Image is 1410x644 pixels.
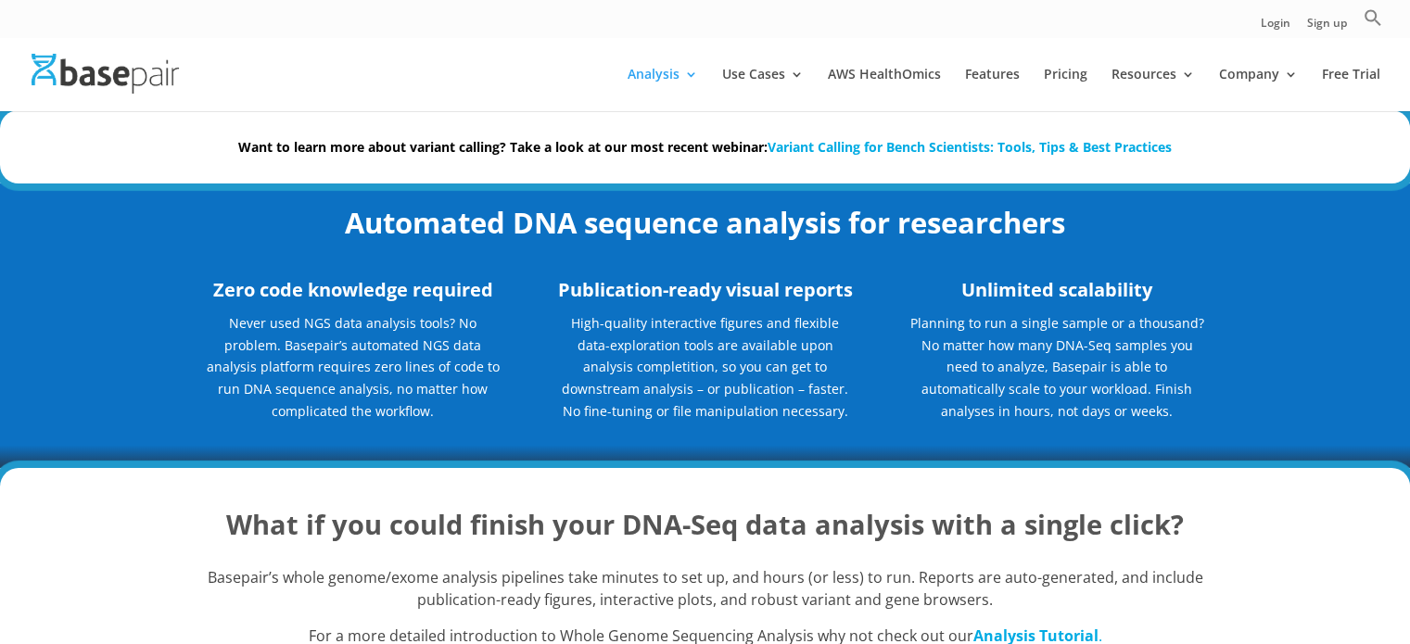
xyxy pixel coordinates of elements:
a: Company [1219,68,1298,111]
a: Variant Calling for Bench Scientists: Tools, Tips & Best Practices [768,138,1172,156]
a: Login [1261,18,1290,37]
img: Basepair [32,54,179,94]
h3: Unlimited scalability [908,276,1205,312]
svg: Search [1364,8,1382,27]
a: Use Cases [722,68,804,111]
h3: Publication-ready visual reports [556,276,853,312]
a: Sign up [1307,18,1347,37]
strong: What if you could finish your DNA-Seq data analysis with a single click? [226,506,1184,542]
p: Never used NGS data analysis tools? No problem. Basepair’s automated NGS data analysis platform r... [205,312,502,436]
p: Basepair’s whole genome/exome analysis pipelines take minutes to set up, and hours (or less) to r... [205,567,1206,626]
a: Pricing [1044,68,1087,111]
strong: Want to learn more about variant calling? Take a look at our most recent webinar: [238,138,1172,156]
a: Free Trial [1322,68,1380,111]
a: Analysis [628,68,698,111]
p: High-quality interactive figures and flexible data-exploration tools are available upon analysis ... [556,312,853,423]
iframe: Drift Widget Chat Controller [1055,511,1388,622]
a: AWS HealthOmics [828,68,941,111]
a: Resources [1111,68,1195,111]
h3: Zero code knowledge required [205,276,502,312]
strong: Automated DNA sequence analysis for researchers [345,203,1065,242]
p: Planning to run a single sample or a thousand? No matter how many DNA-Seq samples you need to ana... [908,312,1205,423]
a: Search Icon Link [1364,8,1382,37]
a: Features [965,68,1020,111]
